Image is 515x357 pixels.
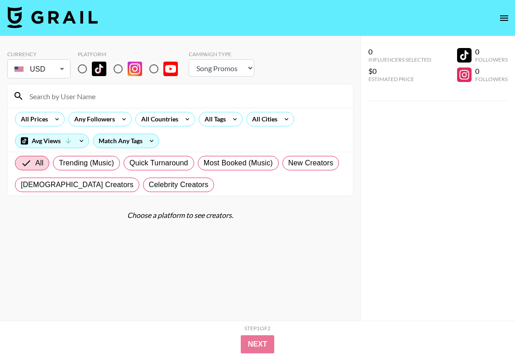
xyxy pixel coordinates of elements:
[9,61,69,77] div: USD
[92,62,106,76] img: TikTok
[7,211,353,220] div: Choose a platform to see creators.
[241,335,275,353] button: Next
[470,312,504,346] iframe: Drift Widget Chat Controller
[136,112,180,126] div: All Countries
[129,158,188,169] span: Quick Turnaround
[21,179,134,190] span: [DEMOGRAPHIC_DATA] Creators
[69,112,117,126] div: Any Followers
[475,47,508,56] div: 0
[199,112,228,126] div: All Tags
[128,62,142,76] img: Instagram
[368,47,431,56] div: 0
[368,67,431,76] div: $0
[7,51,71,58] div: Currency
[204,158,273,169] span: Most Booked (Music)
[15,112,50,126] div: All Prices
[247,112,279,126] div: All Cities
[475,67,508,76] div: 0
[35,158,43,169] span: All
[15,134,89,148] div: Avg Views
[163,62,178,76] img: YouTube
[368,56,431,63] div: Influencers Selected
[244,325,271,332] div: Step 1 of 2
[475,76,508,82] div: Followers
[7,6,98,28] img: Grail Talent
[189,51,254,58] div: Campaign Type
[368,76,431,82] div: Estimated Price
[59,158,114,169] span: Trending (Music)
[495,9,513,27] button: open drawer
[288,158,334,169] span: New Creators
[93,134,159,148] div: Match Any Tags
[475,56,508,63] div: Followers
[149,179,209,190] span: Celebrity Creators
[24,89,348,103] input: Search by User Name
[78,51,185,58] div: Platform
